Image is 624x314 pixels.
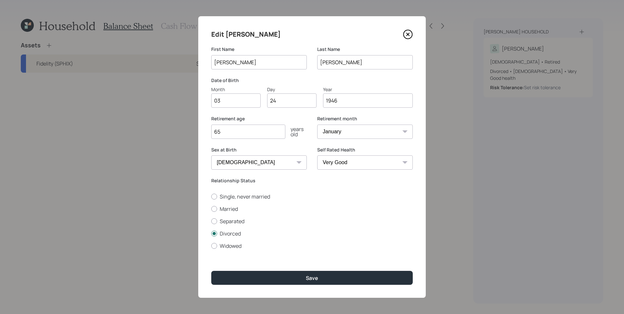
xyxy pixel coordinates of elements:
[285,127,307,137] div: years old
[267,93,317,108] input: Day
[211,86,261,93] div: Month
[211,230,413,237] label: Divorced
[317,115,413,122] label: Retirement month
[211,193,413,200] label: Single, never married
[211,218,413,225] label: Separated
[211,46,307,53] label: First Name
[211,177,413,184] label: Relationship Status
[323,86,413,93] div: Year
[306,274,318,282] div: Save
[323,93,413,108] input: Year
[317,46,413,53] label: Last Name
[317,147,413,153] label: Self Rated Health
[267,86,317,93] div: Day
[211,93,261,108] input: Month
[211,147,307,153] label: Sex at Birth
[211,242,413,249] label: Widowed
[211,205,413,212] label: Married
[211,115,307,122] label: Retirement age
[211,29,281,40] h4: Edit [PERSON_NAME]
[211,77,413,84] label: Date of Birth
[211,271,413,285] button: Save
